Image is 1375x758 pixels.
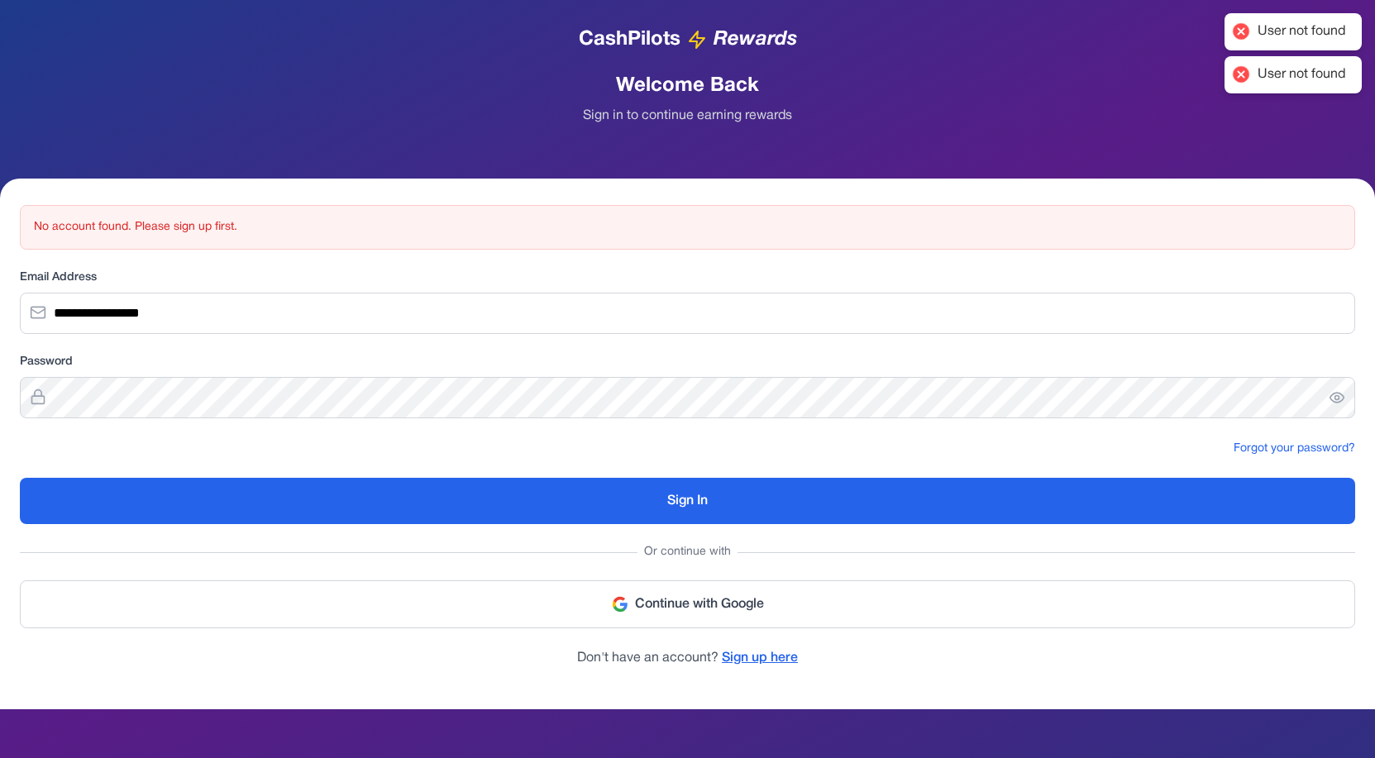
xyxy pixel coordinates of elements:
a: Sign up here [722,652,798,664]
a: Forgot your password? [1234,443,1355,454]
p: No account found. Please sign up first. [34,219,1341,236]
span: Or continue with [637,544,738,560]
div: User not found [1258,66,1345,83]
span: Rewards [714,26,797,53]
h1: Welcome Back [20,73,1355,99]
p: Sign in to continue earning rewards [20,106,1355,126]
label: Email Address [20,269,1355,286]
span: CashPilots [579,26,680,53]
button: Continue with Google [20,580,1355,628]
p: Don't have an account? [20,648,1355,668]
label: Password [20,354,1355,370]
div: User not found [1258,23,1345,41]
button: Sign In [20,478,1355,524]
